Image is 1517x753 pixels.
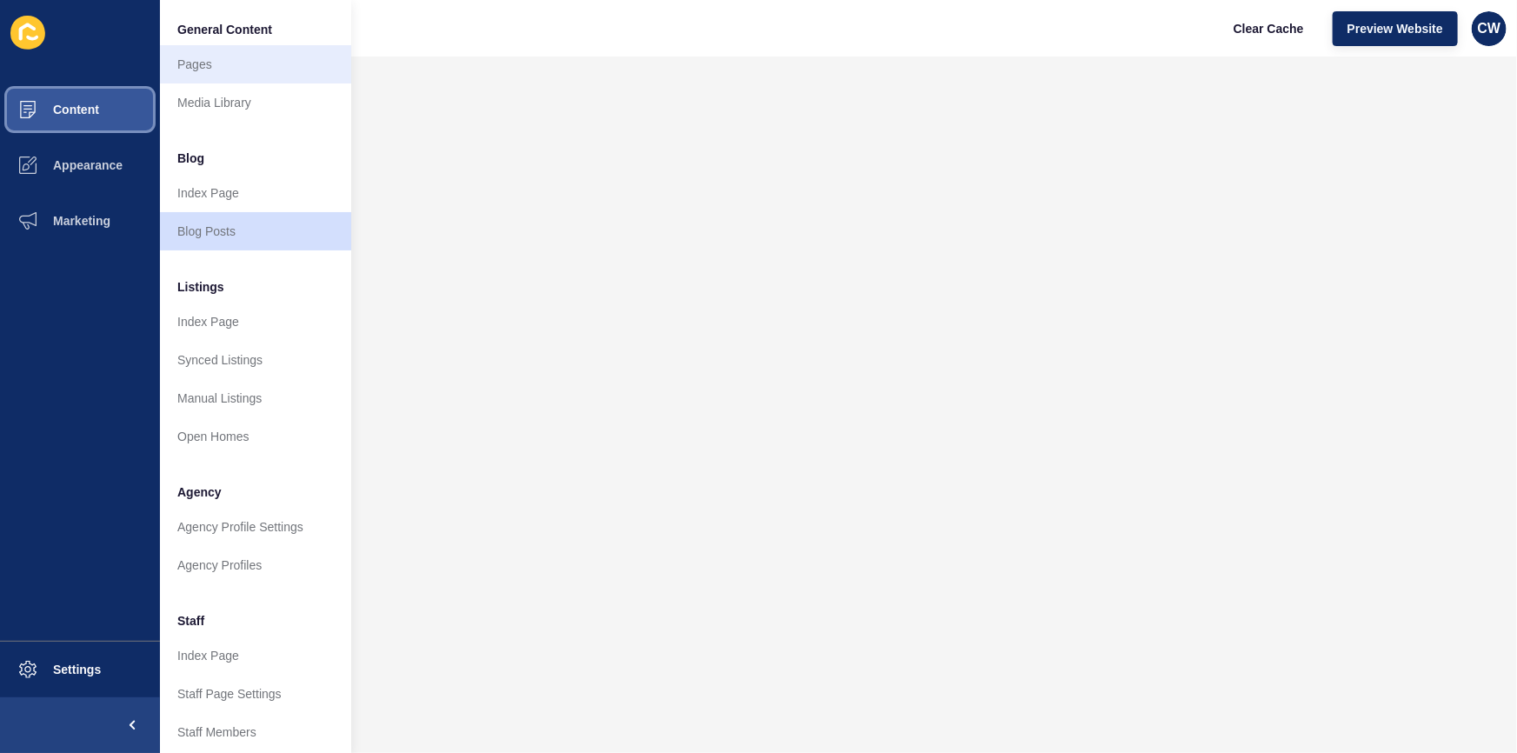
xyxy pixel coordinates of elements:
[1333,11,1458,46] button: Preview Website
[160,417,351,456] a: Open Homes
[160,303,351,341] a: Index Page
[1234,20,1304,37] span: Clear Cache
[160,174,351,212] a: Index Page
[177,150,204,167] span: Blog
[1219,11,1319,46] button: Clear Cache
[177,21,272,38] span: General Content
[160,546,351,584] a: Agency Profiles
[177,278,224,296] span: Listings
[1478,20,1501,37] span: CW
[160,83,351,122] a: Media Library
[160,341,351,379] a: Synced Listings
[160,45,351,83] a: Pages
[160,379,351,417] a: Manual Listings
[177,612,204,630] span: Staff
[177,483,222,501] span: Agency
[160,713,351,751] a: Staff Members
[160,212,351,250] a: Blog Posts
[160,636,351,675] a: Index Page
[160,508,351,546] a: Agency Profile Settings
[1347,20,1443,37] span: Preview Website
[160,675,351,713] a: Staff Page Settings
